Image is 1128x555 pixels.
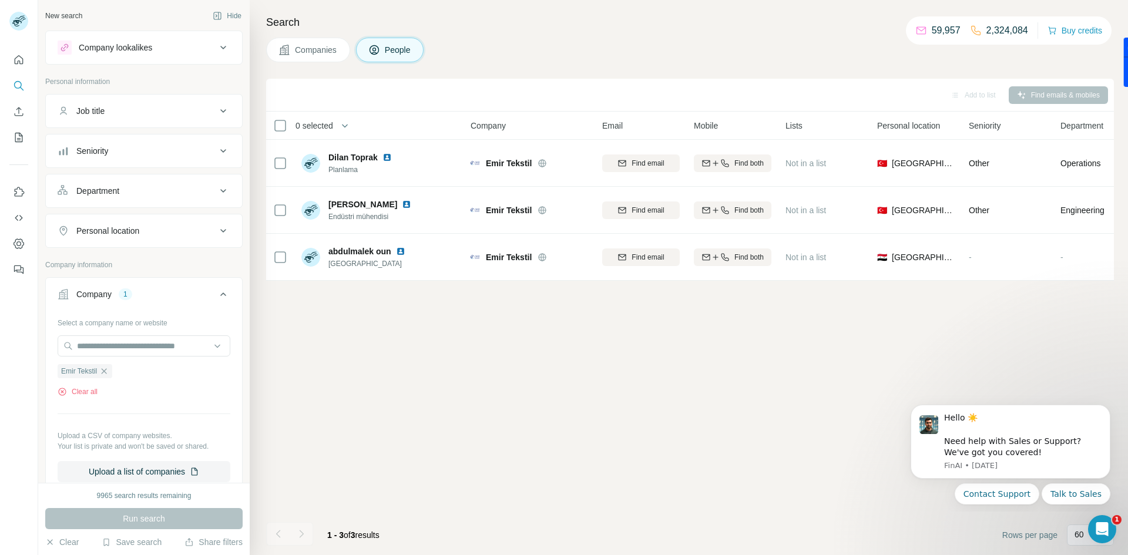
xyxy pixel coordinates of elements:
img: Avatar [301,201,320,220]
button: My lists [9,127,28,148]
img: Logo of Emir Tekstil [471,208,480,211]
span: Mobile [694,120,718,132]
div: 1 [119,289,132,300]
p: 60 [1075,529,1084,540]
span: Email [602,120,623,132]
img: Logo of Emir Tekstil [471,255,480,258]
span: Not in a list [785,206,826,215]
span: [GEOGRAPHIC_DATA] [892,157,955,169]
img: LinkedIn logo [396,247,405,256]
span: results [327,530,380,540]
span: Dilan Toprak [328,152,378,163]
span: [GEOGRAPHIC_DATA] [892,204,955,216]
div: Department [76,185,119,197]
button: Find both [694,201,771,219]
span: Other [969,206,989,215]
button: Dashboard [9,233,28,254]
button: Find both [694,154,771,172]
img: LinkedIn logo [382,153,392,162]
span: of [344,530,351,540]
span: Emir Tekstil [486,204,532,216]
p: 59,957 [932,23,961,38]
span: Find both [734,252,764,263]
div: Job title [76,105,105,117]
span: Lists [785,120,803,132]
span: Company [471,120,506,132]
iframe: Intercom live chat [1088,515,1116,543]
span: Find both [734,205,764,216]
span: Not in a list [785,253,826,262]
button: Clear [45,536,79,548]
span: 3 [351,530,355,540]
p: 2,324,084 [986,23,1028,38]
span: [GEOGRAPHIC_DATA] [892,251,955,263]
img: Avatar [301,248,320,267]
button: Company1 [46,280,242,313]
img: LinkedIn logo [402,200,411,209]
button: Find both [694,248,771,266]
button: Hide [204,7,250,25]
button: Save search [102,536,162,548]
div: Seniority [76,145,108,157]
p: Upload a CSV of company websites. [58,430,230,441]
span: 1 - 3 [327,530,344,540]
span: People [385,44,412,56]
span: Rows per page [1002,529,1057,541]
img: Logo of Emir Tekstil [471,161,480,164]
span: Not in a list [785,159,826,168]
span: Personal location [877,120,940,132]
span: Emir Tekstil [61,366,97,376]
span: abdulmalek oun [328,245,391,257]
span: 🇹🇷 [877,157,887,169]
button: Search [9,75,28,96]
div: Company lookalikes [79,42,152,53]
iframe: Intercom notifications message [893,394,1128,512]
span: Engineering [1060,204,1104,216]
div: Company [76,288,112,300]
button: Company lookalikes [46,33,242,62]
div: 9965 search results remaining [97,490,192,501]
button: Job title [46,97,242,125]
span: Other [969,159,989,168]
p: Company information [45,260,243,270]
span: Department [1060,120,1103,132]
span: 🇸🇾 [877,251,887,263]
button: Personal location [46,217,242,245]
button: Buy credits [1048,22,1102,39]
span: 1 [1112,515,1122,524]
span: Find email [632,205,664,216]
span: Find email [632,252,664,263]
button: Quick start [9,49,28,70]
span: Emir Tekstil [486,251,532,263]
button: Share filters [184,536,243,548]
button: Find email [602,248,680,266]
div: New search [45,11,82,21]
button: Use Surfe API [9,207,28,228]
button: Enrich CSV [9,101,28,122]
span: 🇹🇷 [877,204,887,216]
span: - [969,253,972,262]
button: Seniority [46,137,242,165]
span: Endüstri mühendisi [328,211,416,222]
span: 0 selected [296,120,333,132]
p: Personal information [45,76,243,87]
span: Find email [632,158,664,169]
button: Find email [602,201,680,219]
img: Avatar [301,154,320,173]
span: Emir Tekstil [486,157,532,169]
button: Find email [602,154,680,172]
button: Upload a list of companies [58,461,230,482]
button: Clear all [58,386,98,397]
div: Select a company name or website [58,313,230,328]
span: - [1060,253,1063,262]
span: [PERSON_NAME] [328,199,397,210]
button: Feedback [9,259,28,280]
